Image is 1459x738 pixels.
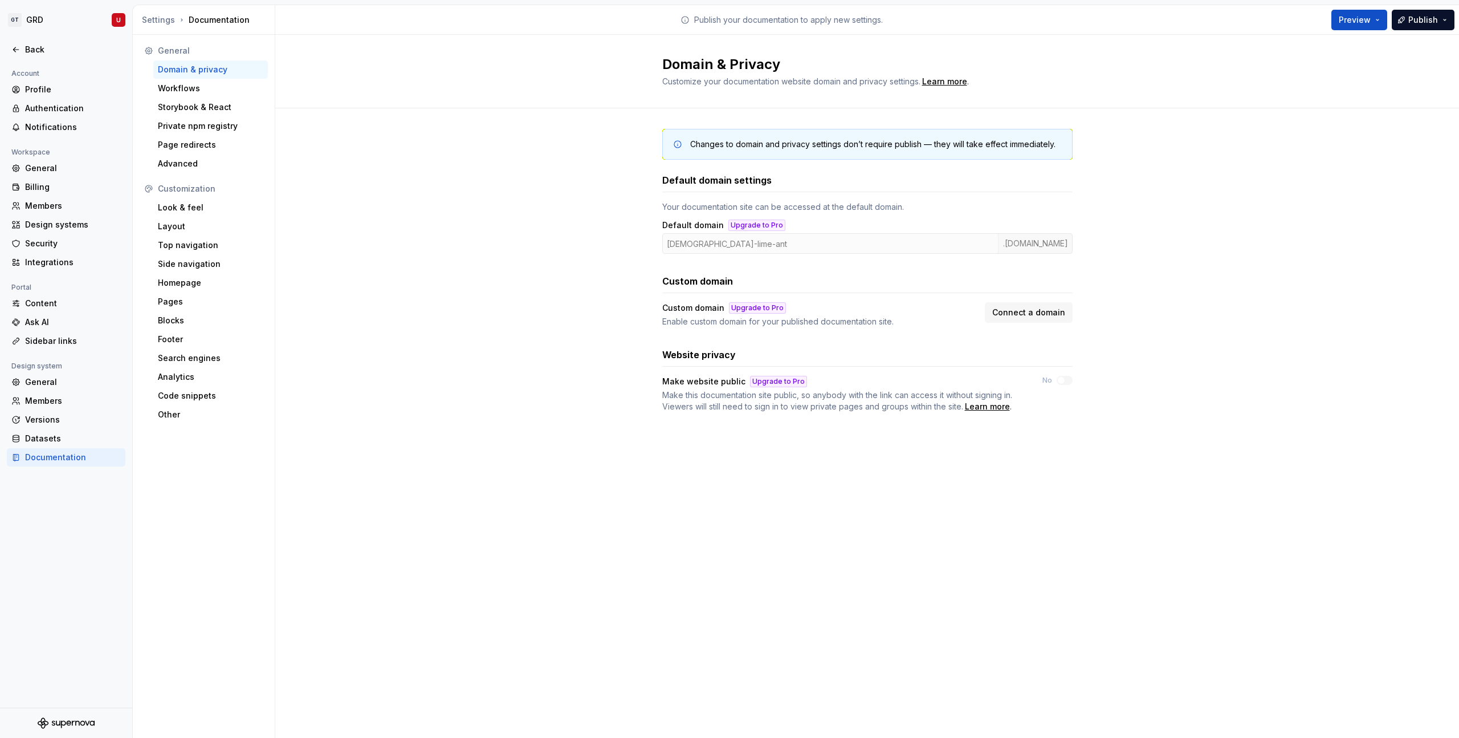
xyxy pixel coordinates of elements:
[7,67,44,80] div: Account
[153,217,268,236] a: Layout
[1392,10,1454,30] button: Publish
[158,315,263,326] div: Blocks
[158,83,263,94] div: Workflows
[7,448,125,467] a: Documentation
[694,14,883,26] p: Publish your documentation to apply new settings.
[158,334,263,345] div: Footer
[153,155,268,173] a: Advanced
[116,15,121,25] div: U
[2,7,130,33] button: GTGRDU
[142,14,175,26] button: Settings
[153,387,268,405] a: Code snippets
[38,717,95,729] svg: Supernova Logo
[153,198,268,217] a: Look & feel
[7,197,125,215] a: Members
[25,44,121,55] div: Back
[922,76,967,87] a: Learn more
[1408,14,1438,26] span: Publish
[1339,14,1371,26] span: Preview
[142,14,270,26] div: Documentation
[158,409,263,420] div: Other
[662,376,745,387] div: Make website public
[158,240,263,251] div: Top navigation
[25,452,121,463] div: Documentation
[7,411,125,429] a: Versions
[1042,376,1052,385] label: No
[985,302,1073,323] button: Connect a domain
[153,255,268,273] a: Side navigation
[920,78,969,86] span: .
[7,373,125,391] a: General
[158,120,263,132] div: Private npm registry
[25,163,121,174] div: General
[729,302,786,314] button: Upgrade to Pro
[750,376,807,387] button: Upgrade to Pro
[153,406,268,424] a: Other
[7,313,125,331] a: Ask AI
[25,200,121,212] div: Members
[153,136,268,154] a: Page redirects
[7,159,125,177] a: General
[153,293,268,311] a: Pages
[25,219,121,230] div: Design systems
[153,368,268,386] a: Analytics
[7,118,125,136] a: Notifications
[662,390,1012,411] span: Make this documentation site public, so anybody with the link can access it without signing in. V...
[662,348,736,362] h3: Website privacy
[7,99,125,117] a: Authentication
[158,296,263,307] div: Pages
[25,84,121,95] div: Profile
[158,352,263,364] div: Search engines
[25,103,121,114] div: Authentication
[7,178,125,196] a: Billing
[662,55,1059,74] h2: Domain & Privacy
[26,14,43,26] div: GRD
[25,181,121,193] div: Billing
[7,216,125,234] a: Design systems
[7,332,125,350] a: Sidebar links
[158,64,263,75] div: Domain & privacy
[662,173,772,187] h3: Default domain settings
[25,395,121,407] div: Members
[7,40,125,59] a: Back
[153,60,268,79] a: Domain & privacy
[153,236,268,254] a: Top navigation
[25,414,121,425] div: Versions
[158,183,263,194] div: Customization
[153,98,268,116] a: Storybook & React
[158,139,263,151] div: Page redirects
[728,220,785,231] button: Upgrade to Pro
[25,335,121,347] div: Sidebar links
[25,433,121,444] div: Datasets
[662,302,724,314] div: Custom domain
[7,429,125,448] a: Datasets
[158,202,263,213] div: Look & feel
[1331,10,1387,30] button: Preview
[7,80,125,99] a: Profile
[158,221,263,232] div: Layout
[7,234,125,253] a: Security
[7,281,36,294] div: Portal
[153,117,268,135] a: Private npm registry
[153,79,268,98] a: Workflows
[153,349,268,367] a: Search engines
[662,274,733,288] h3: Custom domain
[662,201,1073,213] div: Your documentation site can be accessed at the default domain.
[25,317,121,328] div: Ask AI
[662,316,978,327] div: Enable custom domain for your published documentation site.
[158,277,263,289] div: Homepage
[7,359,67,373] div: Design system
[7,392,125,410] a: Members
[25,298,121,309] div: Content
[158,102,263,113] div: Storybook & React
[7,253,125,271] a: Integrations
[25,376,121,388] div: General
[7,294,125,313] a: Content
[25,121,121,133] div: Notifications
[965,401,1010,412] div: Learn more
